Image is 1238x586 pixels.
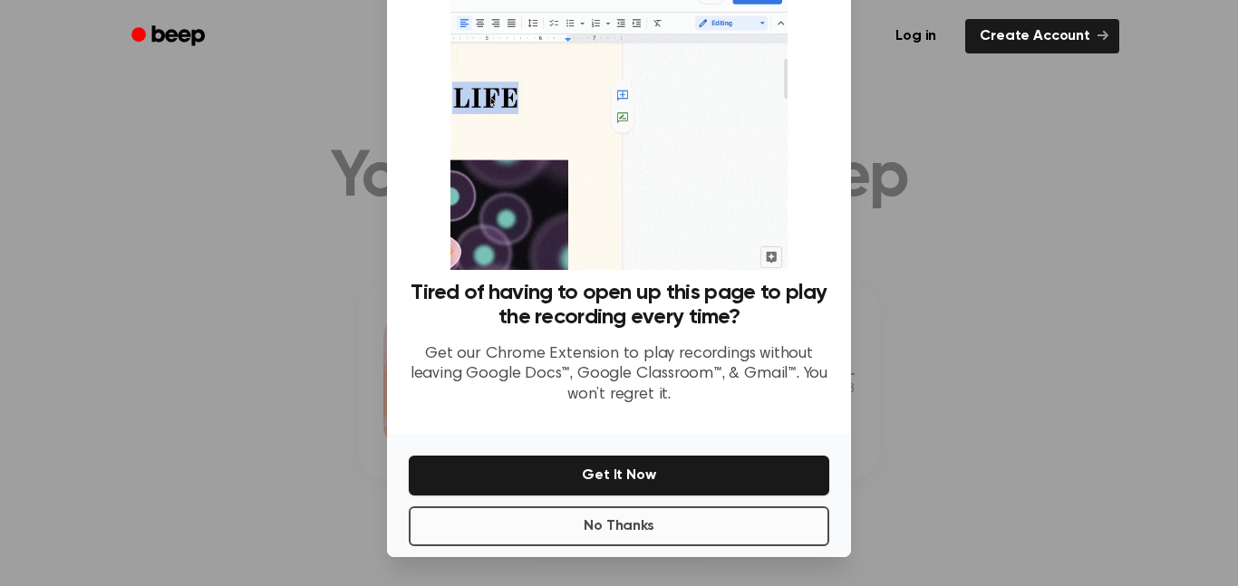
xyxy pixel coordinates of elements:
button: Get It Now [409,456,829,495]
a: Beep [119,19,221,54]
button: No Thanks [409,506,829,546]
a: Create Account [965,19,1119,53]
p: Get our Chrome Extension to play recordings without leaving Google Docs™, Google Classroom™, & Gm... [409,344,829,406]
h3: Tired of having to open up this page to play the recording every time? [409,281,829,330]
a: Log in [877,15,954,57]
